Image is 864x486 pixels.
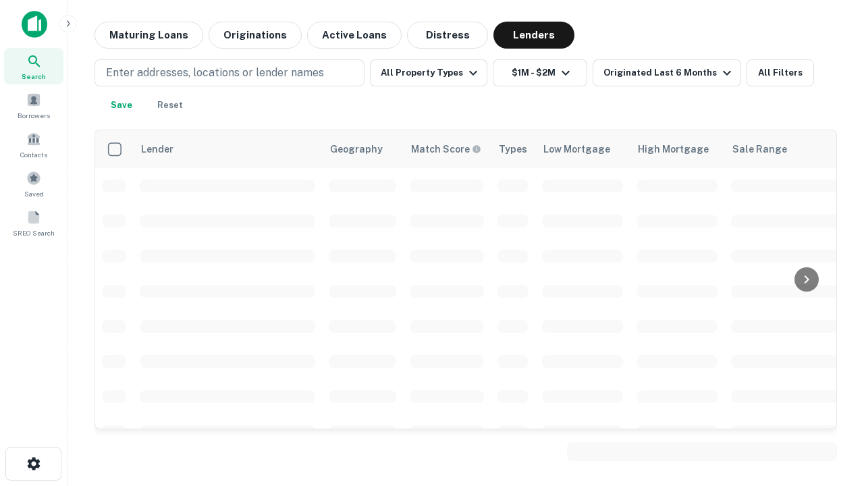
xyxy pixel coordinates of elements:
button: Originated Last 6 Months [593,59,741,86]
a: Saved [4,165,63,202]
button: Reset [148,92,192,119]
a: Search [4,48,63,84]
button: Distress [407,22,488,49]
th: High Mortgage [630,130,724,168]
button: All Property Types [370,59,487,86]
span: Search [22,71,46,82]
th: Sale Range [724,130,846,168]
th: Lender [133,130,322,168]
a: Borrowers [4,87,63,124]
div: Lender [141,141,173,157]
button: Save your search to get updates of matches that match your search criteria. [100,92,143,119]
img: capitalize-icon.png [22,11,47,38]
div: Originated Last 6 Months [603,65,735,81]
span: Borrowers [18,110,50,121]
button: Active Loans [307,22,402,49]
th: Capitalize uses an advanced AI algorithm to match your search with the best lender. The match sco... [403,130,491,168]
div: High Mortgage [638,141,709,157]
span: SREO Search [13,227,55,238]
button: Enter addresses, locations or lender names [94,59,364,86]
span: Contacts [20,149,47,160]
span: Saved [24,188,44,199]
button: All Filters [747,59,814,86]
p: Enter addresses, locations or lender names [106,65,324,81]
div: Types [499,141,527,157]
th: Geography [322,130,403,168]
button: Lenders [493,22,574,49]
a: Contacts [4,126,63,163]
div: Geography [330,141,383,157]
button: $1M - $2M [493,59,587,86]
a: SREO Search [4,205,63,241]
div: Low Mortgage [543,141,610,157]
div: Capitalize uses an advanced AI algorithm to match your search with the best lender. The match sco... [411,142,481,157]
iframe: Chat Widget [796,378,864,443]
div: Sale Range [732,141,787,157]
button: Originations [209,22,302,49]
h6: Match Score [411,142,479,157]
th: Low Mortgage [535,130,630,168]
th: Types [491,130,535,168]
button: Maturing Loans [94,22,203,49]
